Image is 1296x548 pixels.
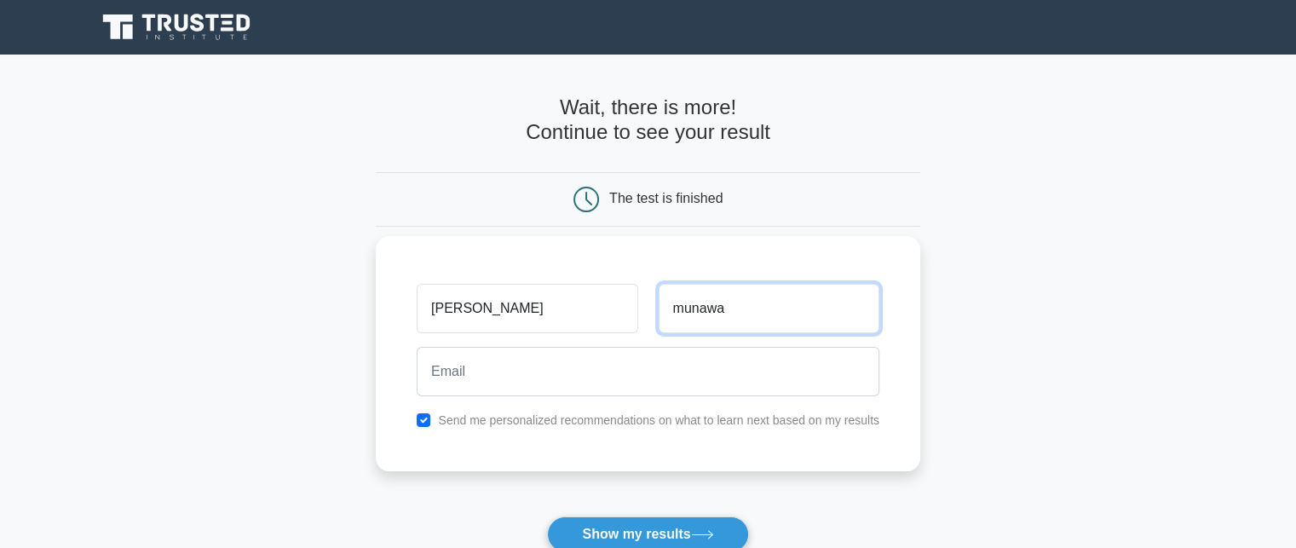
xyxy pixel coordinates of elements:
h4: Wait, there is more! Continue to see your result [376,95,920,145]
input: Last name [659,284,879,333]
input: Email [417,347,879,396]
label: Send me personalized recommendations on what to learn next based on my results [438,413,879,427]
input: First name [417,284,637,333]
div: The test is finished [609,191,723,205]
